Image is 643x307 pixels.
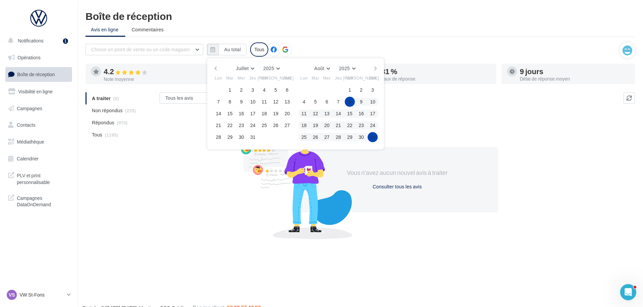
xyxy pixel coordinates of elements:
a: Boîte de réception [4,67,73,82]
button: 22 [225,120,235,130]
button: 31 [248,132,258,142]
button: 13 [282,97,292,107]
span: 2025 [339,65,350,71]
button: 10 [368,97,378,107]
button: Tous les avis [160,92,227,104]
button: 27 [282,120,292,130]
button: 25 [259,120,269,130]
span: Notifications [18,38,43,43]
a: PLV et print personnalisable [4,168,73,188]
span: Tous [92,131,102,138]
button: 23 [356,120,366,130]
div: Tous [250,42,268,57]
span: Juillet [236,65,249,71]
button: 29 [225,132,235,142]
button: 30 [356,132,366,142]
span: [PERSON_NAME] [258,75,294,81]
span: Jeu [249,75,256,81]
div: Vous n'avez aucun nouvel avis à traiter [339,168,455,177]
button: 24 [368,120,378,130]
button: 24 [248,120,258,130]
span: PLV et print personnalisable [17,171,69,185]
span: Mer [323,75,331,81]
button: 5 [271,85,281,95]
button: 20 [282,109,292,119]
button: 1 [345,85,355,95]
button: 6 [282,85,292,95]
span: Opérations [18,55,40,60]
span: Contacts [17,122,35,128]
button: 11 [299,109,309,119]
span: Commentaires [132,26,164,33]
button: 17 [248,109,258,119]
button: 19 [310,120,320,130]
button: 28 [213,132,224,142]
a: Calendrier [4,152,73,166]
button: Au total [218,44,246,55]
span: Lun [300,75,308,81]
button: 28 [333,132,343,142]
span: Tous les avis [165,95,193,101]
span: VS [9,291,15,298]
span: (970) [117,120,128,125]
span: Campagnes DataOnDemand [17,193,69,208]
button: 15 [225,109,235,119]
div: 81 % [381,68,491,75]
button: 8 [225,97,235,107]
div: 9 jours [520,68,630,75]
button: 20 [322,120,332,130]
div: Délai de réponse moyen [520,76,630,81]
button: Au total [207,44,246,55]
span: Mer [238,75,245,81]
span: Médiathèque [17,139,44,145]
button: Notifications 1 [4,34,71,48]
a: Médiathèque [4,135,73,149]
span: Choisir un point de vente ou un code magasin [91,47,190,52]
button: 14 [333,109,343,119]
span: Lun [215,75,222,81]
button: 17 [368,109,378,119]
button: 18 [299,120,309,130]
button: 12 [310,109,320,119]
span: 2025 [263,65,274,71]
button: 18 [259,109,269,119]
button: 30 [236,132,246,142]
button: 26 [310,132,320,142]
button: 4 [259,85,269,95]
button: 3 [248,85,258,95]
button: 11 [259,97,269,107]
button: 2025 [336,64,358,73]
span: Jeu [335,75,342,81]
button: 31 [368,132,378,142]
button: Juillet [233,64,257,73]
span: (1195) [105,132,118,137]
button: 8 [345,97,355,107]
button: Août [311,64,332,73]
button: 7 [333,97,343,107]
button: 29 [345,132,355,142]
button: 12 [271,97,281,107]
a: Campagnes DataOnDemand [4,191,73,211]
button: 1 [225,85,235,95]
div: Boîte de réception [86,11,635,21]
button: 21 [213,120,224,130]
span: Boîte de réception [17,71,55,77]
span: Août [314,65,324,71]
a: Contacts [4,118,73,132]
button: 15 [345,109,355,119]
button: 13 [322,109,332,119]
span: Répondus [92,119,114,126]
button: 27 [322,132,332,142]
a: VS VW St-Fons [5,288,72,301]
div: Note moyenne [104,77,213,82]
span: Visibilité en ligne [18,89,53,94]
span: (225) [125,108,136,113]
a: Visibilité en ligne [4,85,73,99]
button: 16 [236,109,246,119]
button: 14 [213,109,224,119]
div: 4.2 [104,68,213,75]
span: Non répondus [92,107,123,114]
button: 19 [271,109,281,119]
p: VW St-Fons [20,291,64,298]
span: [PERSON_NAME] [343,75,379,81]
